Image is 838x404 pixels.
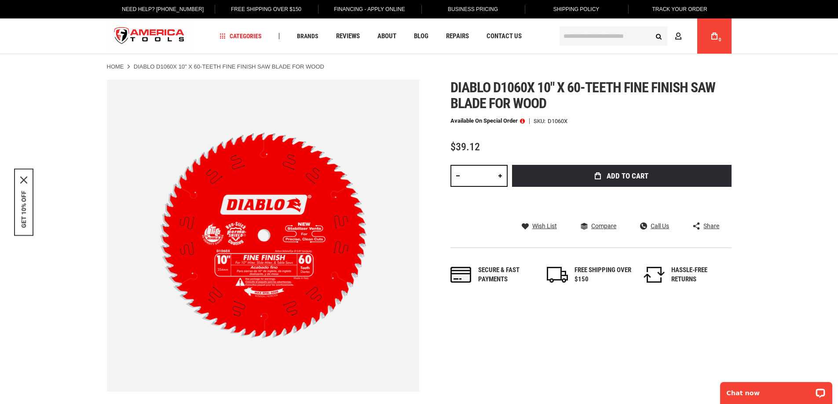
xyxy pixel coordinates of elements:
span: Blog [414,33,428,40]
span: Brands [297,33,318,39]
a: 0 [706,18,723,54]
a: Call Us [640,222,669,230]
a: Reviews [332,30,364,42]
span: Categories [220,33,262,39]
div: HASSLE-FREE RETURNS [671,266,728,284]
button: Close [20,176,27,183]
div: D1060X [548,118,567,124]
div: FREE SHIPPING OVER $150 [575,266,632,284]
strong: DIABLO D1060X 10" X 60-TEETH FINE FINISH SAW BLADE FOR WOOD [134,63,324,70]
span: Shipping Policy [553,6,600,12]
span: Call Us [651,223,669,229]
img: payments [450,267,472,283]
span: Repairs [446,33,469,40]
a: Contact Us [483,30,526,42]
a: Home [107,63,124,71]
span: Wish List [532,223,557,229]
iframe: LiveChat chat widget [714,376,838,404]
button: GET 10% OFF [20,190,27,228]
span: Diablo d1060x 10" x 60-teeth fine finish saw blade for wood [450,79,716,112]
a: Brands [293,30,322,42]
iframe: Secure express checkout frame [510,189,733,215]
p: Available on Special Order [450,118,525,124]
img: shipping [547,267,568,283]
button: Add to Cart [512,165,732,187]
img: returns [644,267,665,283]
a: Categories [216,30,266,42]
span: Reviews [336,33,360,40]
span: 0 [719,37,721,42]
svg: close icon [20,176,27,183]
a: Repairs [442,30,473,42]
strong: SKU [534,118,548,124]
a: store logo [107,20,192,53]
div: Secure & fast payments [478,266,535,284]
img: DIABLO D1060X 10" X 60-TEETH FINE FINISH SAW BLADE FOR WOOD [107,80,419,392]
a: Wish List [522,222,557,230]
img: America Tools [107,20,192,53]
span: Compare [591,223,616,229]
span: $39.12 [450,141,480,153]
button: Search [651,28,667,44]
a: About [373,30,400,42]
span: Share [703,223,719,229]
a: Blog [410,30,432,42]
span: About [377,33,396,40]
a: Compare [581,222,616,230]
span: Add to Cart [607,172,648,180]
span: Contact Us [487,33,522,40]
